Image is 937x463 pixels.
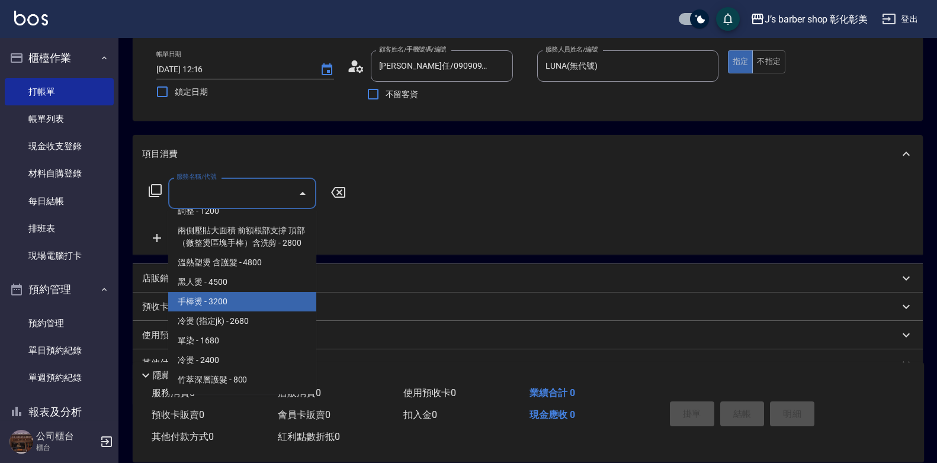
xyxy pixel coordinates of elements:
a: 單日預約紀錄 [5,337,114,364]
label: 服務名稱/代號 [177,172,216,181]
span: 其他付款方式 0 [152,431,214,442]
a: 預約管理 [5,310,114,337]
span: 服務消費 0 [152,387,195,398]
button: 指定 [728,50,753,73]
span: 溫熱塑燙 含護髮 - 4800 [168,253,316,272]
button: Choose date, selected date is 2025-09-21 [313,56,341,84]
a: 排班表 [5,215,114,242]
label: 帳單日期 [156,50,181,59]
img: Logo [14,11,48,25]
button: 報表及分析 [5,397,114,427]
button: 不指定 [752,50,785,73]
span: 使用預收卡 0 [403,387,456,398]
span: 冷燙 (指定jk) - 2680 [168,311,316,331]
label: 顧客姓名/手機號碼/編號 [379,45,447,54]
p: 使用預收卡 [142,329,187,342]
button: save [716,7,740,31]
a: 每日結帳 [5,188,114,215]
span: 竹萃深層護髮 - 800 [168,370,316,390]
p: 店販銷售 [142,272,178,285]
span: 黑人燙 - 4500 [168,272,316,292]
button: J’s barber shop 彰化彰美 [746,7,872,31]
label: 服務人員姓名/編號 [545,45,598,54]
a: 現場電腦打卡 [5,242,114,269]
span: 會員卡販賣 0 [278,409,330,420]
div: 其他付款方式入金可用餘額: 0 [133,349,923,378]
span: 兩側壓貼大面積 前額根部支撐 頂部 （微整燙區塊手棒）含洗剪 - 2800 [168,221,316,253]
p: 預收卡販賣 [142,301,187,313]
span: 手棒燙 - 3200 [168,292,316,311]
a: 單週預約紀錄 [5,364,114,391]
input: YYYY/MM/DD hh:mm [156,60,308,79]
a: 帳單列表 [5,105,114,133]
div: 使用預收卡 [133,321,923,349]
a: 材料自購登錄 [5,160,114,187]
button: 櫃檯作業 [5,43,114,73]
span: 紅利點數折抵 0 [278,431,340,442]
div: J’s barber shop 彰化彰美 [765,12,868,27]
p: 項目消費 [142,148,178,160]
span: 業績合計 0 [530,387,575,398]
span: 冷燙 - 2400 [168,351,316,370]
div: 店販銷售 [133,264,923,292]
img: Person [9,430,33,454]
span: 不留客資 [386,88,419,101]
span: 現金應收 0 [530,409,575,420]
span: 扣入金 0 [403,409,437,420]
button: 登出 [877,8,923,30]
div: 預收卡販賣 [133,292,923,321]
span: 單染 - 1680 [168,331,316,351]
p: 其他付款方式 [142,357,251,370]
h5: 公司櫃台 [36,430,97,442]
button: Close [293,184,312,203]
a: 打帳單 [5,78,114,105]
span: 鎖定日期 [175,86,208,98]
a: 現金收支登錄 [5,133,114,160]
div: 項目消費 [133,135,923,173]
p: 隱藏業績明細 [153,369,206,382]
button: 預約管理 [5,274,114,305]
p: 櫃台 [36,442,97,453]
span: 預收卡販賣 0 [152,409,204,420]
